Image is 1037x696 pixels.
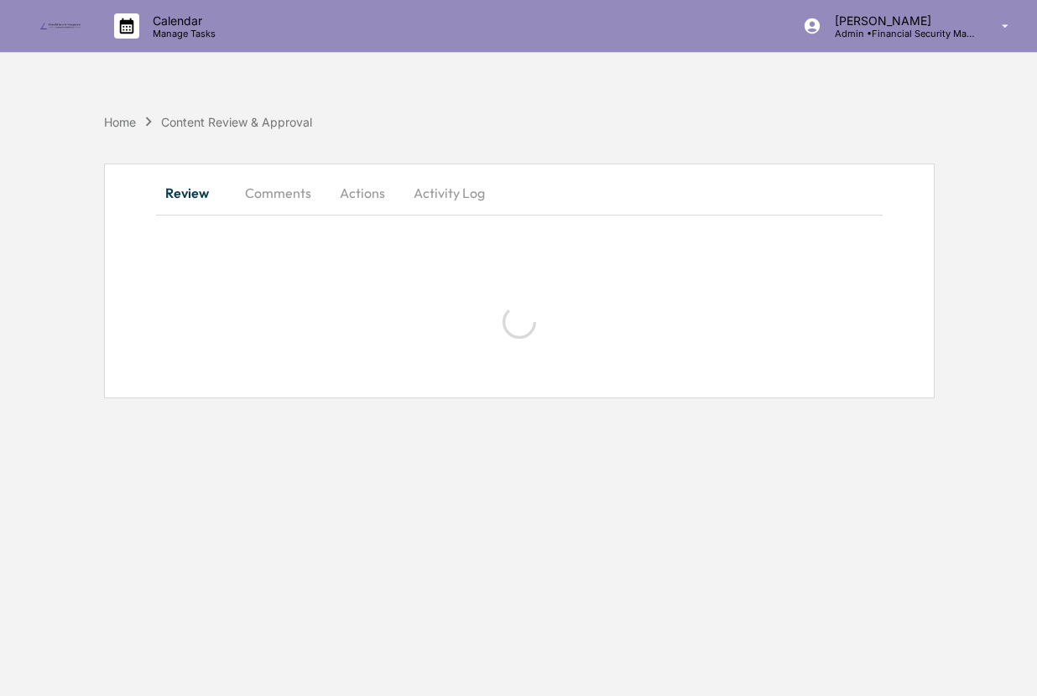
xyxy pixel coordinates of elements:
[139,13,224,28] p: Calendar
[232,173,325,213] button: Comments
[104,115,136,129] div: Home
[156,173,232,213] button: Review
[139,28,224,39] p: Manage Tasks
[400,173,498,213] button: Activity Log
[821,28,977,39] p: Admin • Financial Security Management
[40,23,81,29] img: logo
[156,173,882,213] div: secondary tabs example
[821,13,977,28] p: [PERSON_NAME]
[161,115,312,129] div: Content Review & Approval
[325,173,400,213] button: Actions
